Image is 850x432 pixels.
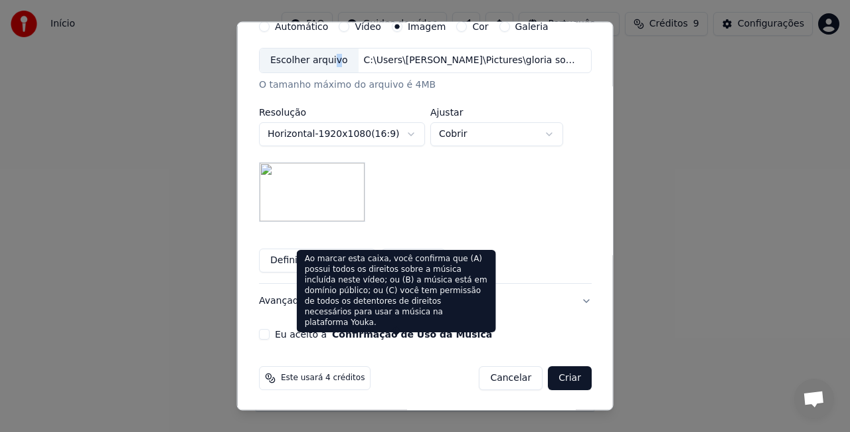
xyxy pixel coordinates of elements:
[259,21,592,283] div: VídeoPersonalize o vídeo de [PERSON_NAME]: use imagem, vídeo ou cor
[281,373,365,383] span: Este usará 4 créditos
[479,366,543,390] button: Cancelar
[430,108,563,117] label: Ajustar
[381,249,446,272] button: Redefinir
[275,22,328,31] label: Automático
[275,330,492,339] label: Eu aceito a
[355,22,381,31] label: Vídeo
[260,49,359,72] div: Escolher arquivo
[259,284,592,318] button: Avançado
[407,22,445,31] label: Imagem
[332,330,492,339] button: Eu aceito a
[259,108,425,117] label: Resolução
[472,22,488,31] label: Cor
[548,366,592,390] button: Criar
[515,22,548,31] label: Galeria
[259,78,592,92] div: O tamanho máximo do arquivo é 4MB
[259,249,376,272] button: Definir como Padrão
[297,250,496,332] div: Ao marcar esta caixa, você confirma que (A) possui todos os direitos sobre a música incluída nest...
[358,54,584,67] div: C:\Users\[PERSON_NAME]\Pictures\gloria sonora.png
